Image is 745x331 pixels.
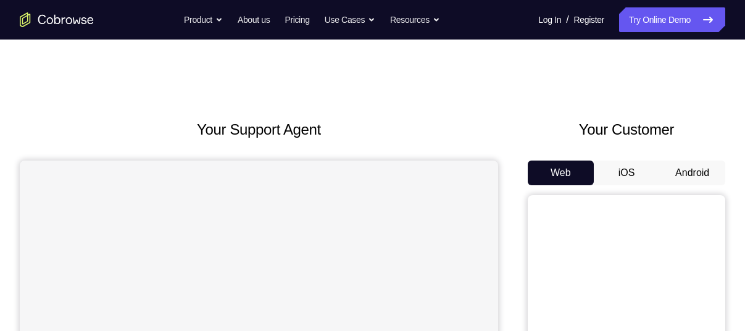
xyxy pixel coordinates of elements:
[528,161,594,185] button: Web
[390,7,440,32] button: Resources
[528,119,725,141] h2: Your Customer
[20,119,498,141] h2: Your Support Agent
[184,7,223,32] button: Product
[574,7,604,32] a: Register
[619,7,725,32] a: Try Online Demo
[238,7,270,32] a: About us
[20,12,94,27] a: Go to the home page
[659,161,725,185] button: Android
[325,7,375,32] button: Use Cases
[594,161,660,185] button: iOS
[538,7,561,32] a: Log In
[566,12,568,27] span: /
[285,7,309,32] a: Pricing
